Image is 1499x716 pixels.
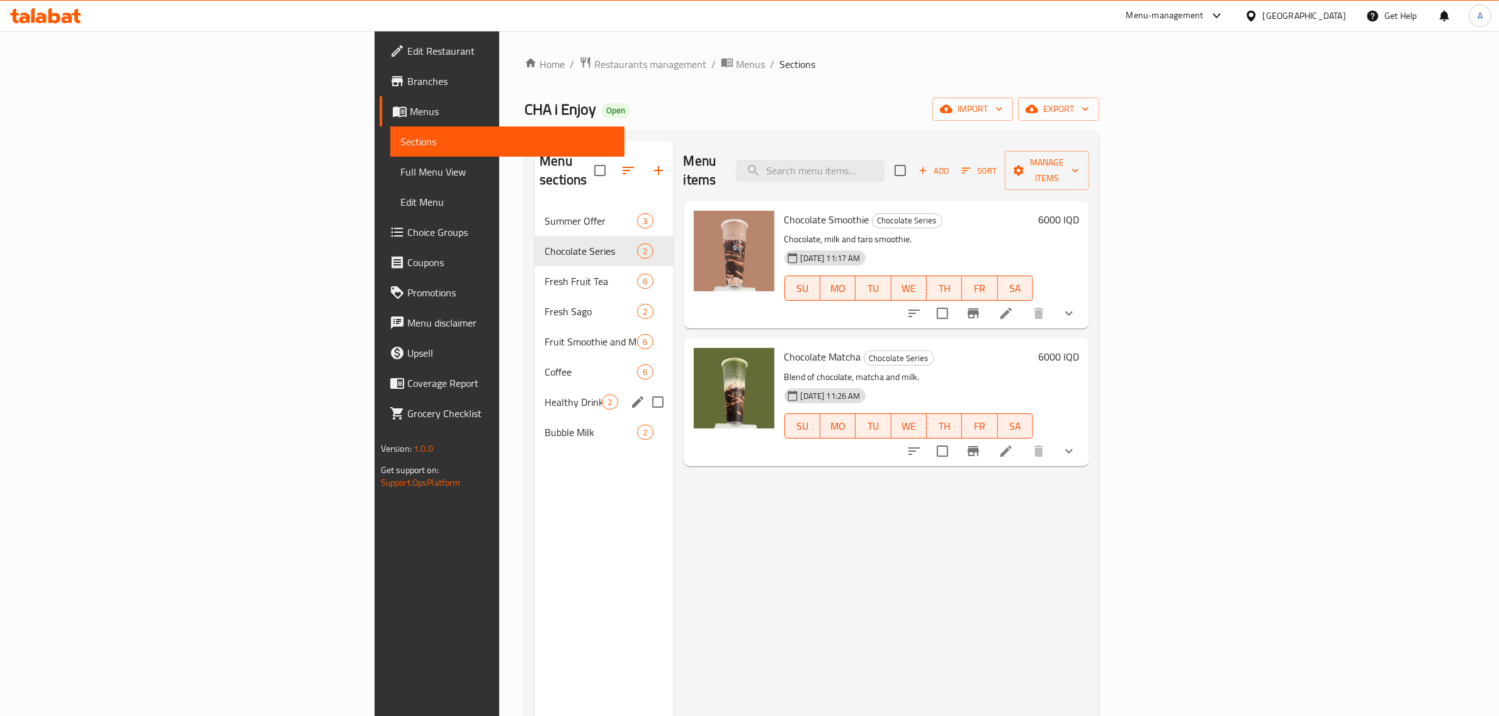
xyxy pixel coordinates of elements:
[637,304,653,319] div: items
[897,417,922,435] span: WE
[796,252,866,264] span: [DATE] 11:17 AM
[1005,151,1089,190] button: Manage items
[638,427,652,439] span: 2
[1126,8,1204,23] div: Menu-management
[711,57,716,72] li: /
[721,56,765,72] a: Menus
[864,351,934,366] span: Chocolate Series
[545,425,637,440] span: Bubble Milk
[407,255,615,270] span: Coupons
[784,232,1034,247] p: Chocolate, milk and taro smoothie.
[407,406,615,421] span: Grocery Checklist
[927,413,962,439] button: TH
[400,164,615,179] span: Full Menu View
[1054,436,1084,466] button: show more
[545,334,637,349] span: Fruit Smoothie and Milkshake
[1263,9,1346,23] div: [GEOGRAPHIC_DATA]
[380,66,625,96] a: Branches
[407,315,615,330] span: Menu disclaimer
[967,279,992,298] span: FR
[914,161,954,181] span: Add item
[628,393,647,411] button: edit
[637,243,653,259] div: items
[856,413,891,439] button: TU
[784,276,820,301] button: SU
[524,56,1099,72] nav: breadcrumb
[770,57,774,72] li: /
[579,56,706,72] a: Restaurants management
[545,243,637,259] span: Chocolate Series
[545,274,637,289] div: Fresh Fruit Tea
[962,413,997,439] button: FR
[545,213,637,228] div: Summer Offer
[637,364,653,379] div: items
[407,74,615,89] span: Branches
[820,413,856,439] button: MO
[932,98,1013,121] button: import
[825,279,851,298] span: MO
[1003,279,1028,298] span: SA
[861,417,886,435] span: TU
[637,425,653,440] div: items
[613,155,643,186] span: Sort sections
[1061,444,1077,459] svg: Show Choices
[899,298,929,328] button: sort-choices
[594,57,706,72] span: Restaurants management
[684,152,721,189] h2: Menu items
[899,436,929,466] button: sort-choices
[1028,101,1089,117] span: export
[407,345,615,361] span: Upsell
[638,245,652,257] span: 2
[381,462,439,478] span: Get support on:
[535,236,673,266] div: Chocolate Series2
[390,157,625,187] a: Full Menu View
[967,417,992,435] span: FR
[942,101,1003,117] span: import
[535,296,673,327] div: Fresh Sago2
[587,157,613,184] span: Select all sections
[694,211,774,291] img: Chocolate Smoothie
[638,366,652,378] span: 6
[932,417,957,435] span: TH
[694,348,774,428] img: Chocolate Matcha
[954,161,1005,181] span: Sort items
[1024,298,1054,328] button: delete
[380,368,625,398] a: Coverage Report
[958,436,988,466] button: Branch-specific-item
[545,364,637,379] span: Coffee
[380,217,625,247] a: Choice Groups
[998,413,1033,439] button: SA
[643,155,674,186] button: Add section
[535,327,673,357] div: Fruit Smoothie and Milkshake6
[929,300,956,327] span: Select to update
[1478,9,1483,23] span: A
[962,164,997,178] span: Sort
[917,164,951,178] span: Add
[380,338,625,368] a: Upsell
[790,417,815,435] span: SU
[887,157,914,184] span: Select section
[545,304,637,319] span: Fresh Sago
[380,398,625,428] a: Grocery Checklist
[602,394,618,410] div: items
[381,474,461,491] a: Support.OpsPlatform
[998,444,1014,459] a: Edit menu item
[825,417,851,435] span: MO
[873,213,942,228] span: Chocolate Series
[400,194,615,210] span: Edit Menu
[1038,211,1079,228] h6: 6000 IQD
[545,394,602,410] span: Healthy Drinks
[414,440,433,457] span: 1.0.0
[535,201,673,452] nav: Menu sections
[380,308,625,338] a: Menu disclaimer
[1018,98,1099,121] button: export
[861,279,886,298] span: TU
[998,276,1033,301] button: SA
[914,161,954,181] button: Add
[407,225,615,240] span: Choice Groups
